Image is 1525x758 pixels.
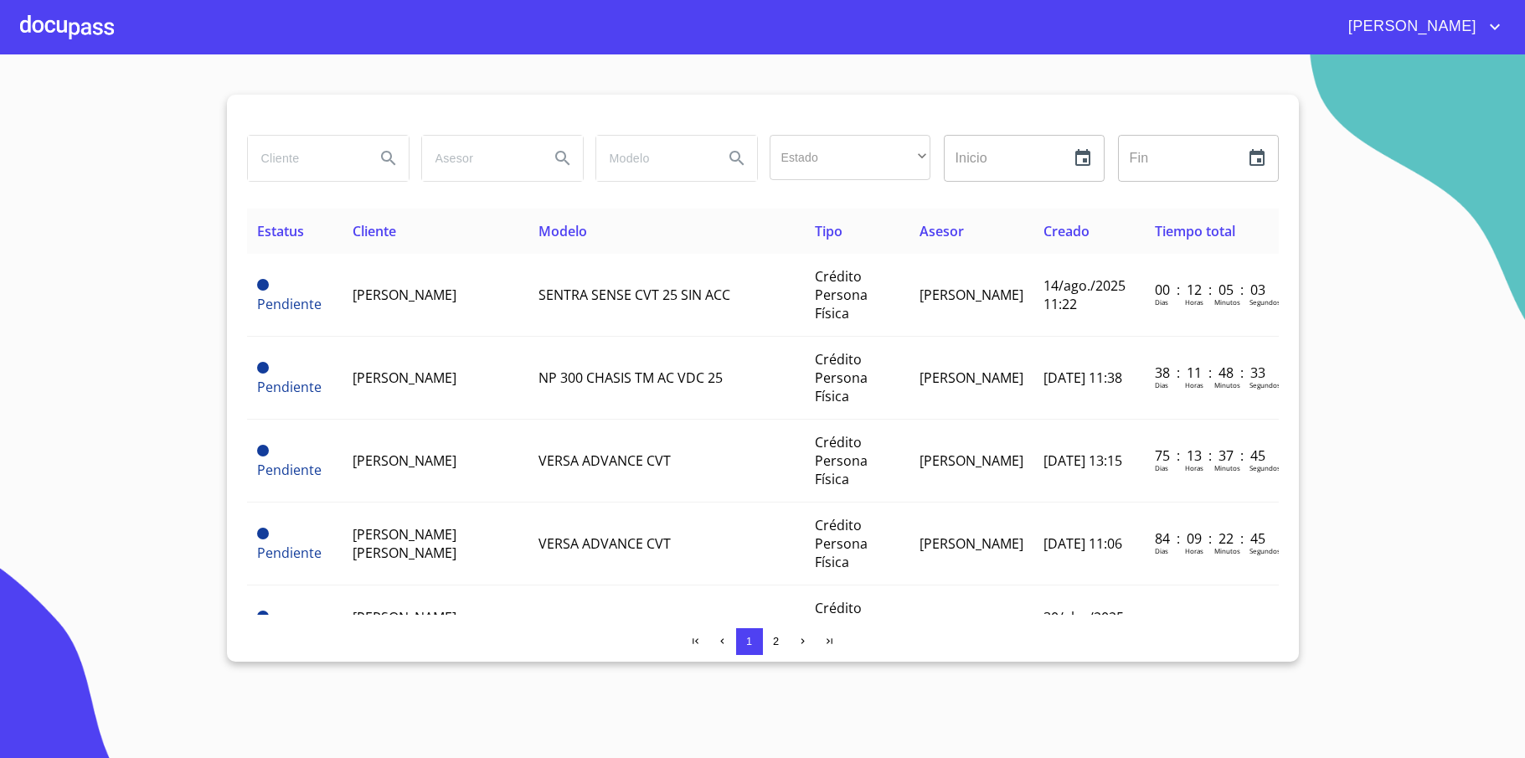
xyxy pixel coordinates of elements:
span: Pendiente [257,445,269,456]
span: 14/ago./2025 11:22 [1043,276,1126,313]
p: 84 : 09 : 22 : 45 [1155,529,1268,548]
p: Minutos [1214,463,1240,472]
span: Cliente [353,222,396,240]
p: 106 : 05 : 40 : 10 [1155,612,1268,631]
input: search [422,136,536,181]
p: Segundos [1249,297,1280,307]
span: [DATE] 11:38 [1043,369,1122,387]
p: Segundos [1249,380,1280,389]
p: 00 : 12 : 05 : 03 [1155,281,1268,299]
p: Dias [1155,546,1168,555]
span: 1 [746,635,752,647]
span: [PERSON_NAME] [353,369,456,387]
span: Crédito Persona Física [815,433,868,488]
p: Horas [1185,297,1203,307]
span: Estatus [257,222,304,240]
button: account of current user [1336,13,1505,40]
span: [PERSON_NAME] [920,369,1023,387]
span: VERSA ADVANCE CVT [538,534,671,553]
p: Dias [1155,297,1168,307]
p: Dias [1155,463,1168,472]
span: [PERSON_NAME] [PERSON_NAME] [353,525,456,562]
p: Minutos [1214,380,1240,389]
p: Minutos [1214,297,1240,307]
span: VERSA ADVANCE CVT [538,451,671,470]
span: [PERSON_NAME] [920,534,1023,553]
p: 38 : 11 : 48 : 33 [1155,364,1268,382]
p: 75 : 13 : 37 : 45 [1155,446,1268,465]
p: Minutos [1214,546,1240,555]
span: Pendiente [257,279,269,291]
span: Pendiente [257,611,269,622]
span: Pendiente [257,378,322,396]
span: Crédito Persona Física [815,267,868,322]
span: [PERSON_NAME] [353,451,456,470]
p: Dias [1155,380,1168,389]
input: search [248,136,362,181]
span: SENTRA SENSE CVT 25 SIN ACC [538,286,730,304]
span: [PERSON_NAME] [1336,13,1485,40]
span: Modelo [538,222,587,240]
button: 2 [763,628,790,655]
button: Search [717,138,757,178]
span: Pendiente [257,362,269,374]
button: Search [543,138,583,178]
span: [PERSON_NAME] [353,286,456,304]
span: Crédito Persona Física [815,350,868,405]
div: ​ [770,135,930,180]
span: Pendiente [257,461,322,479]
span: [DATE] 11:06 [1043,534,1122,553]
span: [PERSON_NAME] [PERSON_NAME] [353,608,456,645]
button: 1 [736,628,763,655]
span: 2 [773,635,779,647]
span: Crédito Persona Física [815,599,868,654]
span: Crédito Persona Física [815,516,868,571]
span: Pendiente [257,528,269,539]
span: Tipo [815,222,842,240]
button: Search [368,138,409,178]
p: Segundos [1249,546,1280,555]
span: Asesor [920,222,964,240]
p: Horas [1185,380,1203,389]
span: Pendiente [257,295,322,313]
span: Tiempo total [1155,222,1235,240]
span: Pendiente [257,544,322,562]
p: Horas [1185,546,1203,555]
span: Creado [1043,222,1090,240]
input: search [596,136,710,181]
span: [PERSON_NAME] [920,286,1023,304]
span: 30/abr./2025 17:47 [1043,608,1124,645]
span: [PERSON_NAME] [920,451,1023,470]
span: [DATE] 13:15 [1043,451,1122,470]
span: NP 300 CHASIS TM AC VDC 25 [538,369,723,387]
p: Segundos [1249,463,1280,472]
p: Horas [1185,463,1203,472]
